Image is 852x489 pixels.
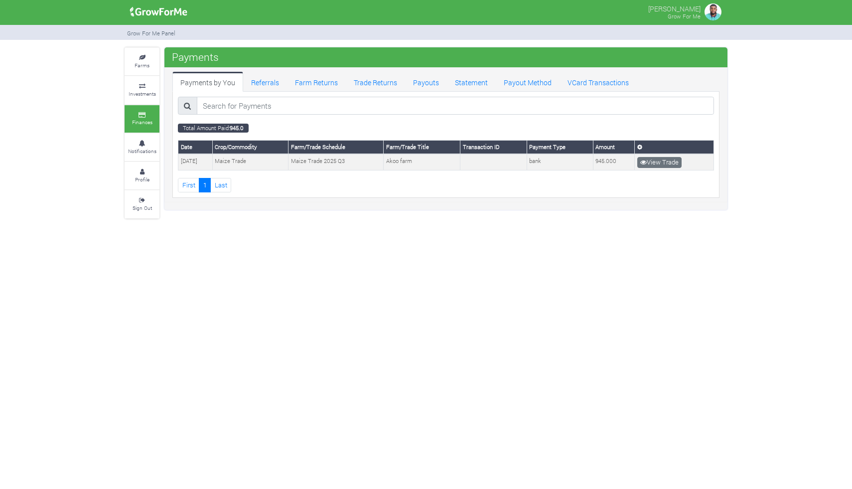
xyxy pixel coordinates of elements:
a: VCard Transactions [560,72,637,92]
small: Profile [135,176,149,183]
a: Trade Returns [346,72,405,92]
a: Payments by You [172,72,243,92]
th: Amount [593,141,634,154]
nav: Page Navigation [178,178,714,192]
small: Total Amount Paid: [178,124,249,133]
small: Notifications [128,148,156,155]
small: Farms [135,62,149,69]
a: Sign Out [125,190,159,218]
th: Farm/Trade Title [384,141,460,154]
small: Sign Out [133,204,152,211]
a: Payout Method [496,72,560,92]
span: Payments [169,47,221,67]
th: Crop/Commodity [212,141,288,154]
a: First [178,178,199,192]
a: Investments [125,76,159,104]
td: Akoo farm [384,154,460,170]
small: Grow For Me Panel [127,29,175,37]
a: Farms [125,48,159,75]
td: Maize Trade 2025 Q3 [288,154,384,170]
th: Farm/Trade Schedule [288,141,384,154]
td: 945.000 [593,154,634,170]
small: Grow For Me [668,12,701,20]
a: View Trade [637,157,682,168]
p: [PERSON_NAME] [648,2,701,14]
input: Search for Payments [197,97,714,115]
th: Date [178,141,213,154]
td: bank [527,154,593,170]
a: Last [210,178,231,192]
a: Farm Returns [287,72,346,92]
a: Profile [125,162,159,189]
a: Payouts [405,72,447,92]
a: Notifications [125,134,159,161]
small: Investments [129,90,156,97]
a: Statement [447,72,496,92]
a: 1 [199,178,211,192]
th: Payment Type [527,141,593,154]
th: Transaction ID [460,141,527,154]
img: growforme image [127,2,191,22]
a: Finances [125,105,159,133]
a: Referrals [243,72,287,92]
td: [DATE] [178,154,213,170]
b: 945.0 [230,124,244,132]
img: growforme image [703,2,723,22]
small: Finances [132,119,152,126]
td: Maize Trade [212,154,288,170]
